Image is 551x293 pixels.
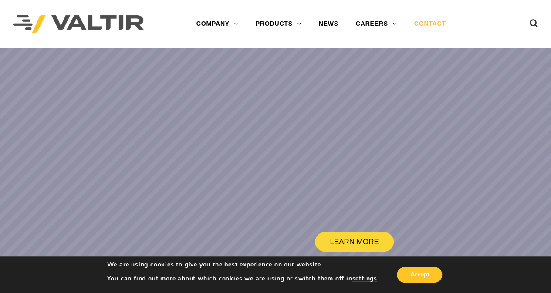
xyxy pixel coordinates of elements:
[247,15,310,33] a: PRODUCTS
[310,15,347,33] a: NEWS
[188,15,247,33] a: COMPANY
[107,261,379,269] p: We are using cookies to give you the best experience on our website.
[352,275,377,283] button: settings
[347,15,406,33] a: CAREERS
[397,267,442,283] button: Accept
[13,15,144,33] img: Valtir
[406,15,455,33] a: CONTACT
[107,275,379,283] p: You can find out more about which cookies we are using or switch them off in .
[315,232,393,252] a: LEARN MORE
